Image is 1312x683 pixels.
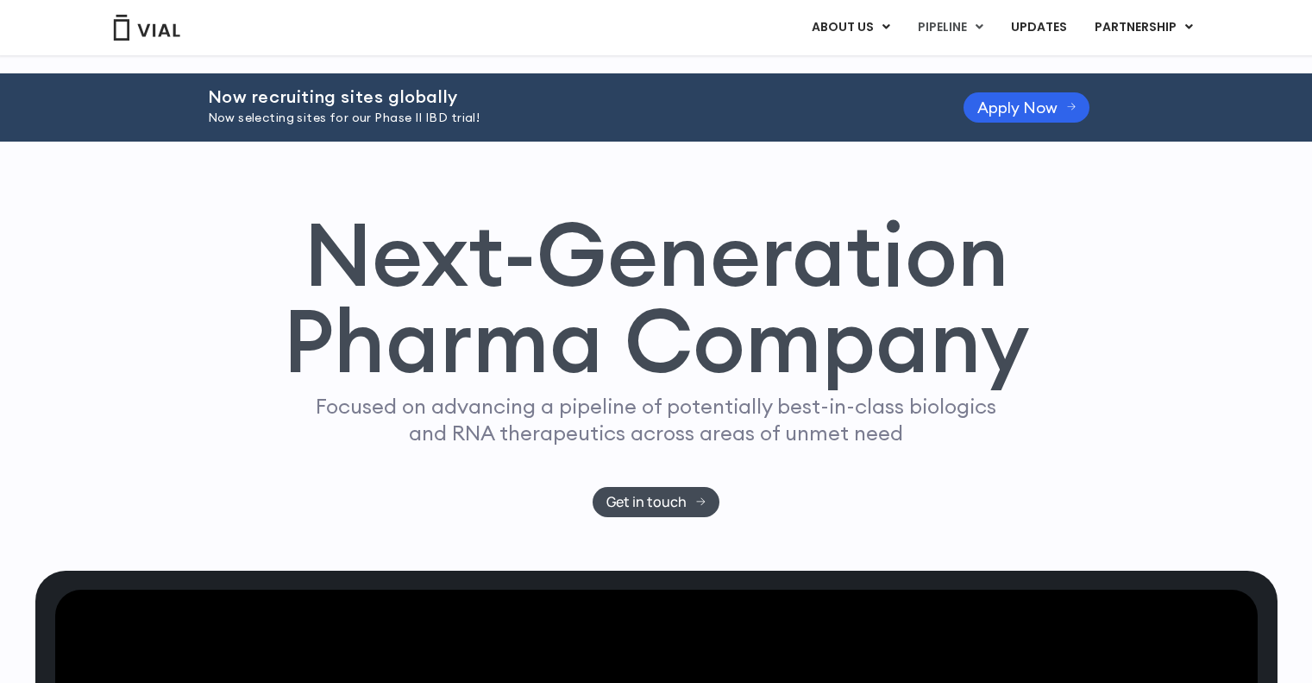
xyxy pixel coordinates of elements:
span: Apply Now [977,101,1058,114]
a: Get in touch [593,487,719,517]
a: ABOUT USMenu Toggle [798,13,903,42]
a: Apply Now [964,92,1090,123]
h2: Now recruiting sites globally [208,87,920,106]
p: Focused on advancing a pipeline of potentially best-in-class biologics and RNA therapeutics acros... [309,393,1004,446]
p: Now selecting sites for our Phase II IBD trial! [208,109,920,128]
a: PIPELINEMenu Toggle [904,13,996,42]
a: UPDATES [997,13,1080,42]
a: PARTNERSHIPMenu Toggle [1081,13,1207,42]
h1: Next-Generation Pharma Company [283,211,1030,385]
span: Get in touch [606,496,687,509]
img: Vial Logo [112,15,181,41]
